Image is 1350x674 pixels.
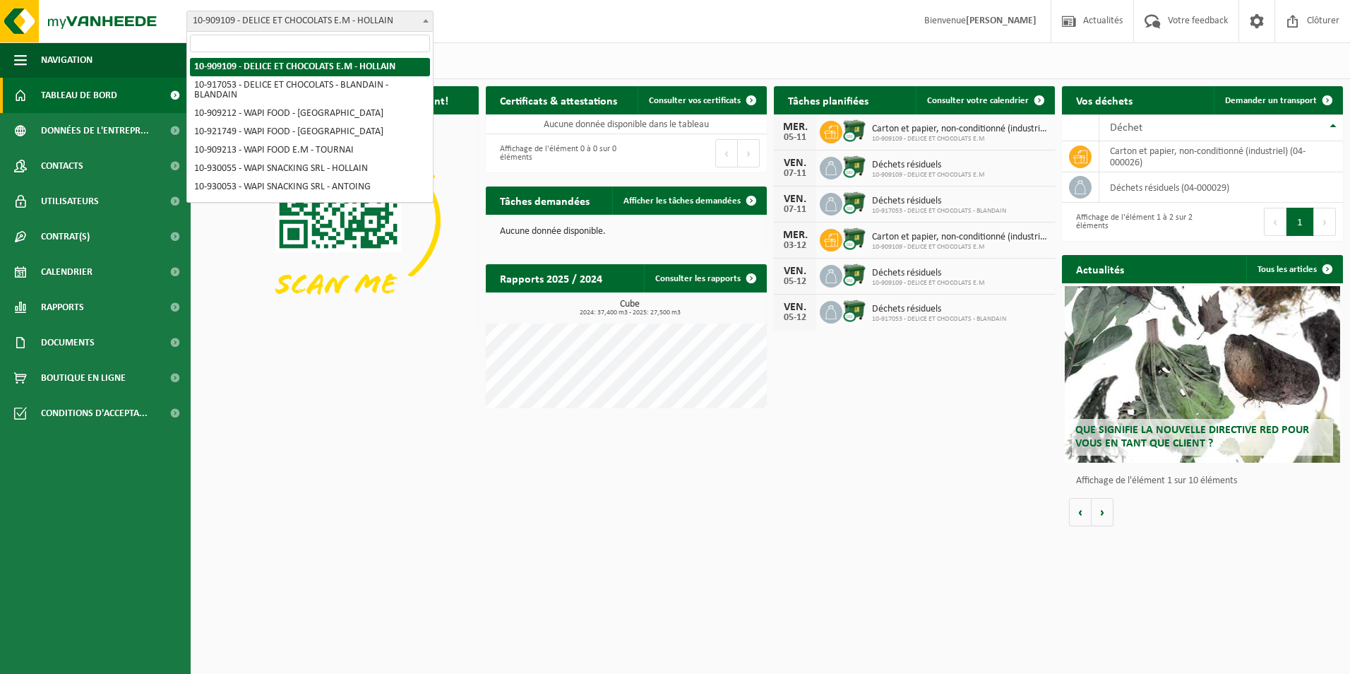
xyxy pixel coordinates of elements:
span: 10-909109 - DELICE ET CHOCOLATS E.M [872,171,985,179]
span: Déchets résiduels [872,304,1006,315]
span: Déchets résiduels [872,160,985,171]
li: 10-921749 - WAPI FOOD - [GEOGRAPHIC_DATA] [190,123,430,141]
span: Conditions d'accepta... [41,396,148,431]
li: 10-930053 - WAPI SNACKING SRL - ANTOING [190,178,430,196]
span: Afficher les tâches demandées [623,196,741,206]
span: 10-917053 - DELICE ET CHOCOLATS - BLANDAIN [872,315,1006,324]
a: Demander un transport [1214,86,1342,114]
span: 2024: 37,400 m3 - 2025: 27,500 m3 [493,309,767,317]
span: Contacts [41,148,83,184]
span: 10-909109 - DELICE ET CHOCOLATS E.M - HOLLAIN [187,11,433,31]
img: WB-1100-CU [842,263,866,287]
span: Déchets résiduels [872,196,1006,207]
div: MER. [781,122,809,133]
div: 05-12 [781,313,809,323]
img: WB-1100-CU [842,227,866,251]
div: 03-12 [781,241,809,251]
span: Consulter vos certificats [649,96,741,105]
a: Consulter vos certificats [638,86,765,114]
span: 10-909109 - DELICE ET CHOCOLATS E.M - HOLLAIN [186,11,434,32]
a: Que signifie la nouvelle directive RED pour vous en tant que client ? [1065,286,1340,463]
span: Utilisateurs [41,184,99,219]
div: VEN. [781,158,809,169]
a: Afficher les tâches demandées [612,187,765,215]
h2: Rapports 2025 / 2024 [486,264,616,292]
p: Aucune donnée disponible. [500,227,753,237]
span: Contrat(s) [41,219,90,254]
a: Tous les articles [1246,255,1342,283]
span: 10-909109 - DELICE ET CHOCOLATS E.M [872,135,1048,143]
li: 10-909109 - DELICE ET CHOCOLATS E.M - HOLLAIN [190,58,430,76]
button: Vorige [1069,498,1092,526]
p: Affichage de l'élément 1 sur 10 éléments [1076,476,1336,486]
span: Que signifie la nouvelle directive RED pour vous en tant que client ? [1075,425,1309,449]
img: WB-1100-CU [842,191,866,215]
h3: Cube [493,300,767,317]
div: 05-12 [781,277,809,287]
td: carton et papier, non-conditionné (industriel) (04-000026) [1099,141,1343,172]
span: Documents [41,325,95,360]
img: WB-1100-CU [842,299,866,323]
div: VEN. [781,266,809,277]
span: Demander un transport [1225,96,1317,105]
h2: Tâches demandées [486,187,604,214]
span: Carton et papier, non-conditionné (industriel) [872,124,1048,135]
div: VEN. [781,194,809,205]
td: Aucune donnée disponible dans le tableau [486,114,767,134]
li: 10-930055 - WAPI SNACKING SRL - HOLLAIN [190,160,430,178]
h2: Actualités [1062,255,1138,283]
span: Calendrier [41,254,92,290]
span: 10-917053 - DELICE ET CHOCOLATS - BLANDAIN [872,207,1006,215]
button: Next [1314,208,1336,236]
div: MER. [781,230,809,241]
span: 10-909109 - DELICE ET CHOCOLATS E.M [872,279,985,288]
span: 10-909109 - DELICE ET CHOCOLATS E.M [872,243,1048,252]
div: Affichage de l'élément 0 à 0 sur 0 éléments [493,138,619,169]
h2: Tâches planifiées [774,86,883,114]
div: VEN. [781,302,809,313]
span: Tableau de bord [41,78,117,113]
img: WB-1100-CU [842,155,866,179]
span: Déchets résiduels [872,268,985,279]
img: Download de VHEPlus App [198,114,479,326]
button: Previous [1264,208,1286,236]
button: Volgende [1092,498,1113,526]
h2: Certificats & attestations [486,86,631,114]
td: déchets résiduels (04-000029) [1099,172,1343,203]
li: 10-930055 - WAPI SNACKING SRL - HOLLAIN [190,196,430,215]
span: Navigation [41,42,92,78]
button: Previous [715,139,738,167]
div: 07-11 [781,205,809,215]
span: Rapports [41,290,84,325]
strong: [PERSON_NAME] [966,16,1037,26]
li: 10-909212 - WAPI FOOD - [GEOGRAPHIC_DATA] [190,105,430,123]
button: 1 [1286,208,1314,236]
h2: Vos déchets [1062,86,1147,114]
li: 10-909213 - WAPI FOOD E.M - TOURNAI [190,141,430,160]
img: WB-1100-CU [842,119,866,143]
span: Déchet [1110,122,1142,134]
span: Boutique en ligne [41,360,126,396]
li: 10-917053 - DELICE ET CHOCOLATS - BLANDAIN - BLANDAIN [190,76,430,105]
button: Next [738,139,760,167]
div: Affichage de l'élément 1 à 2 sur 2 éléments [1069,206,1195,237]
span: Carton et papier, non-conditionné (industriel) [872,232,1048,243]
div: 07-11 [781,169,809,179]
a: Consulter votre calendrier [916,86,1053,114]
span: Données de l'entrepr... [41,113,149,148]
div: 05-11 [781,133,809,143]
span: Consulter votre calendrier [927,96,1029,105]
a: Consulter les rapports [644,264,765,292]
